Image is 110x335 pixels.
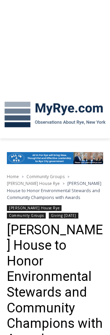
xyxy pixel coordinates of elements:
[22,174,24,179] span: >
[7,213,46,219] a: Community Groups
[7,181,60,186] a: [PERSON_NAME] House Rye
[7,174,19,179] a: Home
[7,205,62,211] a: [PERSON_NAME] House Rye
[7,173,103,201] nav: Breadcrumbs
[7,180,101,200] span: [PERSON_NAME] House to Honor Environmental Stewards and Community Champions with Awards
[7,152,103,164] img: All in for Rye
[63,181,65,186] span: >
[26,174,65,179] a: Community Groups
[49,213,78,219] a: Giving [DATE]
[67,174,69,179] span: >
